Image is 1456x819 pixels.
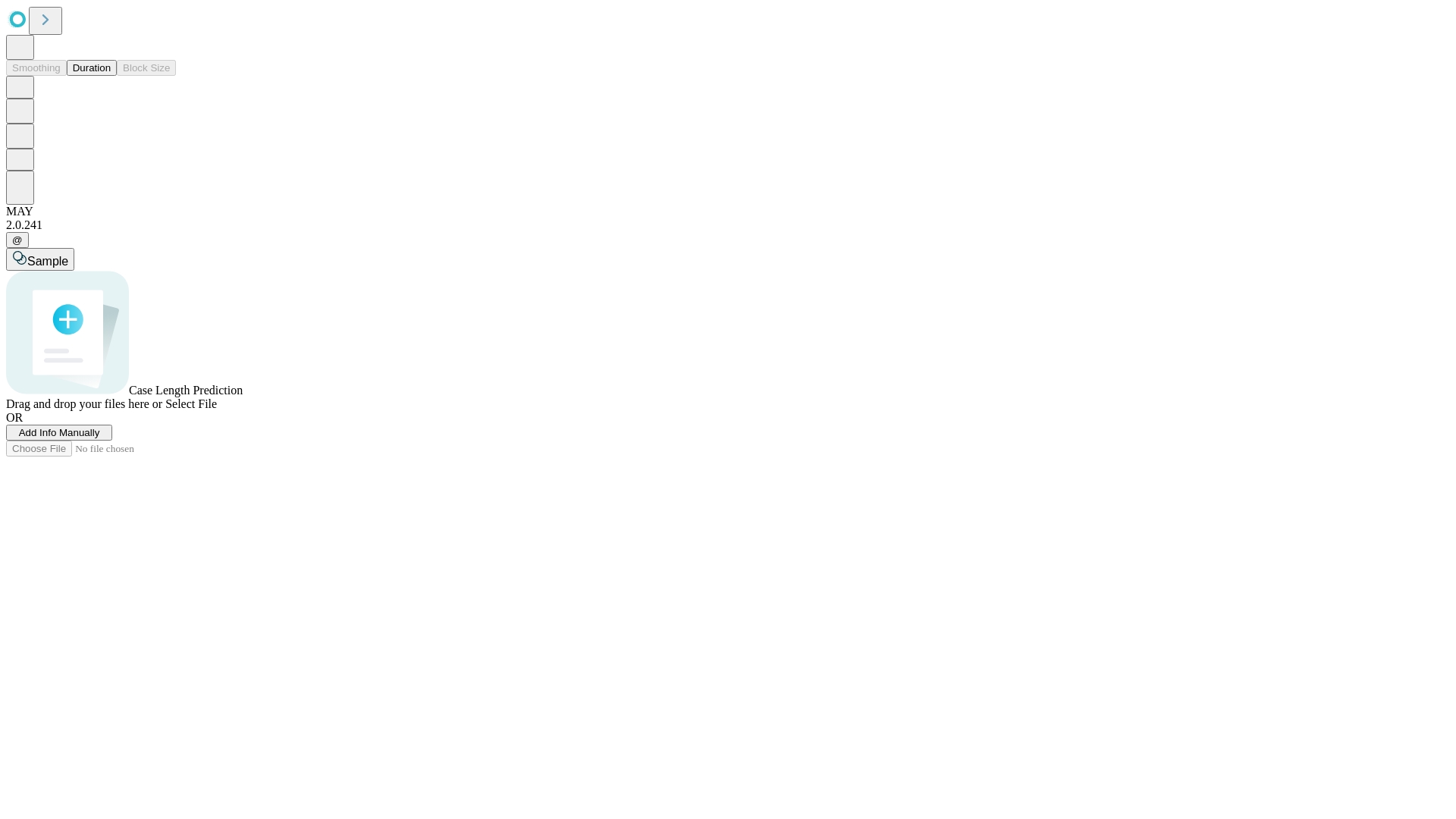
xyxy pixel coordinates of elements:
[6,60,67,76] button: Smoothing
[27,255,68,268] span: Sample
[6,397,162,410] span: Drag and drop your files here or
[6,411,23,424] span: OR
[6,248,74,271] button: Sample
[129,384,243,397] span: Case Length Prediction
[12,234,23,246] span: @
[117,60,176,76] button: Block Size
[6,232,29,248] button: @
[6,205,1450,218] div: MAY
[67,60,117,76] button: Duration
[165,397,217,410] span: Select File
[6,218,1450,232] div: 2.0.241
[6,425,112,441] button: Add Info Manually
[19,427,100,438] span: Add Info Manually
